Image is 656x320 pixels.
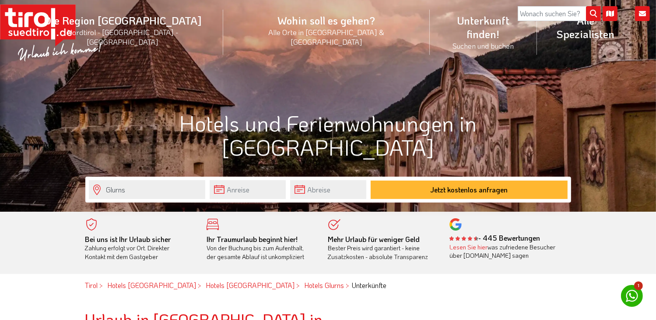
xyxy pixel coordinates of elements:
[440,41,526,50] small: Suchen und buchen
[108,281,196,290] a: Hotels [GEOGRAPHIC_DATA]
[518,6,601,21] input: Wonach suchen Sie?
[603,6,617,21] i: Karte öffnen
[328,235,437,261] div: Bester Preis wird garantiert - keine Zusatzkosten - absolute Transparenz
[206,281,295,290] a: Hotels [GEOGRAPHIC_DATA]
[328,235,420,244] b: Mehr Urlaub für weniger Geld
[371,181,568,199] button: Jetzt kostenlos anfragen
[449,233,540,242] b: - 445 Bewertungen
[210,180,286,199] input: Anreise
[85,111,571,159] h1: Hotels und Ferienwohnungen in [GEOGRAPHIC_DATA]
[290,180,366,199] input: Abreise
[234,27,419,46] small: Alle Orte in [GEOGRAPHIC_DATA] & [GEOGRAPHIC_DATA]
[207,235,298,244] b: Ihr Traumurlaub beginnt hier!
[537,4,634,50] a: Alle Spezialisten
[32,27,213,46] small: Nordtirol - [GEOGRAPHIC_DATA] - [GEOGRAPHIC_DATA]
[223,4,429,56] a: Wohin soll es gehen?Alle Orte in [GEOGRAPHIC_DATA] & [GEOGRAPHIC_DATA]
[22,4,223,56] a: Die Region [GEOGRAPHIC_DATA]Nordtirol - [GEOGRAPHIC_DATA] - [GEOGRAPHIC_DATA]
[207,235,315,261] div: Von der Buchung bis zum Aufenthalt, der gesamte Ablauf ist unkompliziert
[305,281,344,290] a: Hotels Glurns
[449,243,558,260] div: was zufriedene Besucher über [DOMAIN_NAME] sagen
[85,281,98,290] a: Tirol
[430,4,537,60] a: Unterkunft finden!Suchen und buchen
[635,6,650,21] i: Kontakt
[89,180,205,199] input: Wo soll's hingehen?
[349,281,387,290] li: Unterkünfte
[634,281,643,290] span: 1
[85,235,171,244] b: Bei uns ist Ihr Urlaub sicher
[449,243,488,251] a: Lesen Sie hier
[621,285,643,307] a: 1
[85,235,194,261] div: Zahlung erfolgt vor Ort. Direkter Kontakt mit dem Gastgeber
